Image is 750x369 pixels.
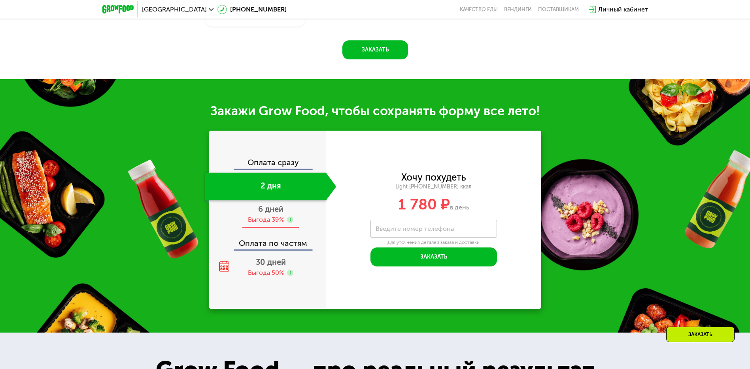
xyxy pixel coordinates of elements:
[217,5,287,14] a: [PHONE_NUMBER]
[258,204,283,214] span: 6 дней
[142,6,207,13] span: [GEOGRAPHIC_DATA]
[370,247,497,266] button: Заказать
[460,6,498,13] a: Качество еды
[538,6,579,13] div: поставщикам
[598,5,648,14] div: Личный кабинет
[450,204,469,211] span: в день
[256,257,286,267] span: 30 дней
[398,195,450,213] span: 1 780 ₽
[326,183,541,190] div: Light [PHONE_NUMBER] ккал
[248,268,284,277] div: Выгода 50%
[370,240,497,246] div: Для уточнения деталей заказа и доставки
[210,158,326,169] div: Оплата сразу
[504,6,532,13] a: Вендинги
[401,173,466,182] div: Хочу похудеть
[248,215,284,224] div: Выгода 39%
[376,226,454,231] label: Введите номер телефона
[342,40,408,59] button: Заказать
[210,231,326,249] div: Оплата по частям
[666,327,735,342] div: Заказать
